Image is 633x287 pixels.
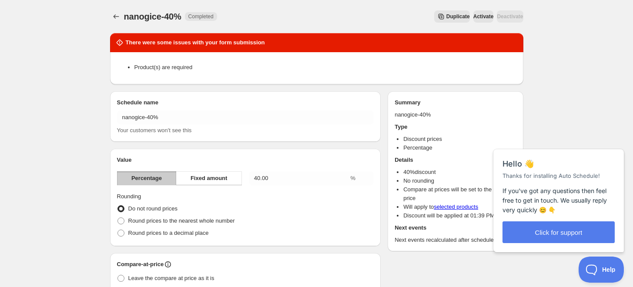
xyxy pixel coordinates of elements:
span: Percentage [131,174,162,183]
h2: Details [395,156,516,164]
span: Round prices to the nearest whole number [128,217,235,224]
li: Compare at prices will be set to the original price [403,185,516,203]
span: Duplicate [446,13,470,20]
iframe: Help Scout Beacon - Open [579,257,624,283]
li: Discount prices [403,135,516,143]
p: nanogice-40% [395,110,516,119]
span: Rounding [117,193,141,200]
p: Next events recalculated after schedule saved [395,236,516,244]
h2: Schedule name [117,98,374,107]
a: selected products [434,204,478,210]
span: Do not round prices [128,205,178,212]
li: Will apply to [403,203,516,211]
span: Leave the compare at price as it is [128,275,214,281]
span: Completed [188,13,214,20]
button: Fixed amount [176,171,241,185]
h2: Compare-at-price [117,260,164,269]
button: Secondary action label [434,10,470,23]
span: Round prices to a decimal place [128,230,209,236]
span: Your customers won't see this [117,127,192,133]
h2: Next events [395,224,516,232]
h2: Summary [395,98,516,107]
h2: Type [395,123,516,131]
span: Activate [473,13,494,20]
li: Percentage [403,143,516,152]
button: Schedules [110,10,122,23]
span: % [351,175,356,181]
h2: Value [117,156,374,164]
iframe: Help Scout Beacon - Messages and Notifications [489,127,629,257]
button: Percentage [117,171,177,185]
li: Discount will be applied at 01:39 PM [DATE] [403,211,516,220]
button: Activate [473,10,494,23]
li: 40 % discount [403,168,516,177]
li: No rounding [403,177,516,185]
span: Fixed amount [191,174,228,183]
li: Product(s) are required [134,63,516,72]
h2: There were some issues with your form submission [126,38,265,47]
span: nanogice-40% [124,12,181,21]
